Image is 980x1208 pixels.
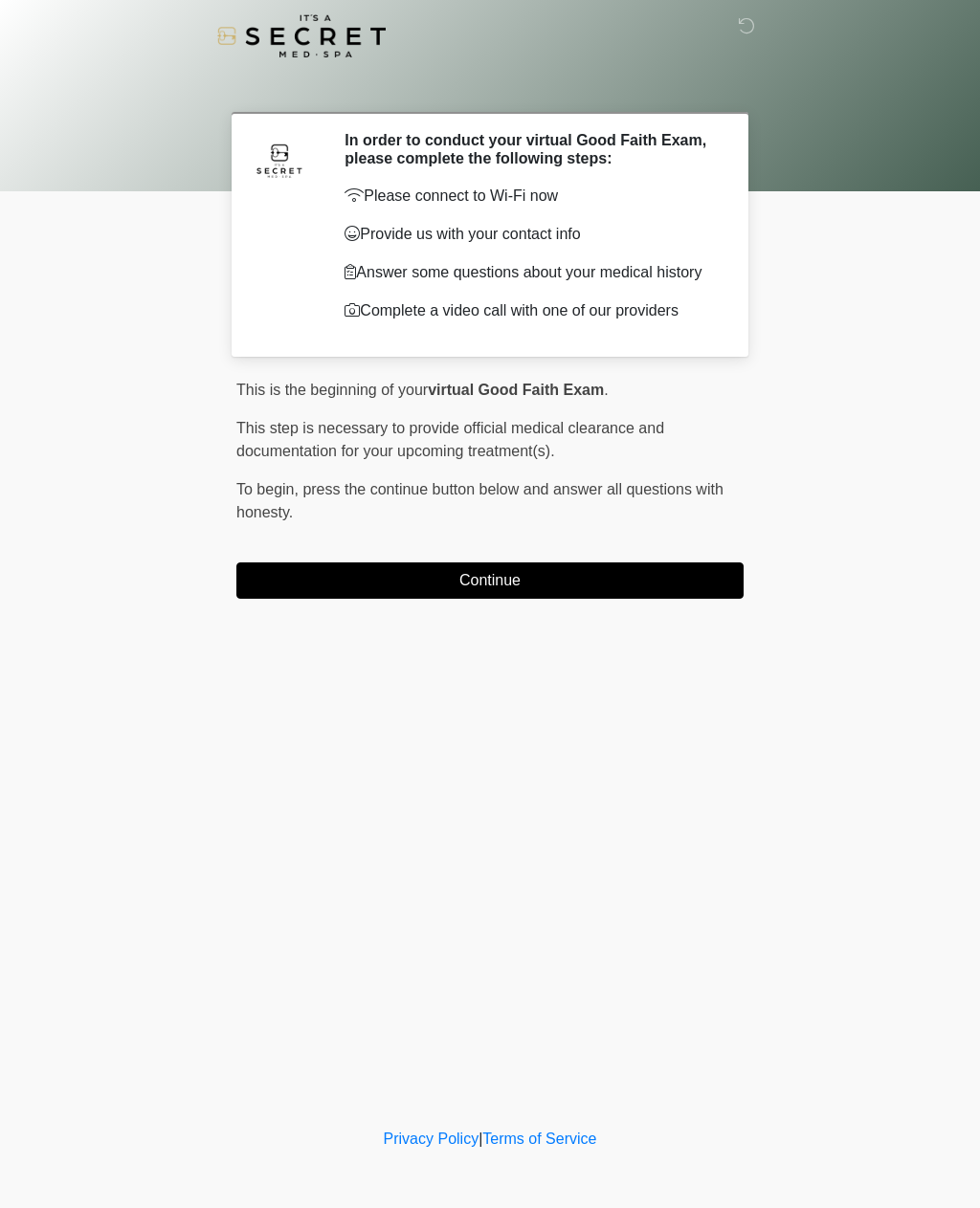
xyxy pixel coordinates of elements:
strong: virtual Good Faith Exam [428,382,604,398]
span: press the continue button below and answer all questions with honesty. [236,481,724,520]
span: This step is necessary to provide official medical clearance and documentation for your upcoming ... [236,420,664,459]
img: It's A Secret Med Spa Logo [217,14,386,57]
h1: ‎ ‎ [222,69,758,104]
span: To begin, [236,481,302,497]
a: Terms of Service [482,1131,596,1147]
p: Please connect to Wi-Fi now [345,185,715,208]
button: Continue [236,562,744,599]
a: | [479,1131,482,1147]
span: This is the beginning of your [236,382,428,398]
p: Answer some questions about your medical history [345,261,715,284]
p: Complete a video call with one of our providers [345,299,715,322]
span: . [604,382,608,398]
a: Privacy Policy [384,1131,479,1147]
p: Provide us with your contact info [345,223,715,246]
img: Agent Avatar [251,131,308,188]
h2: In order to conduct your virtual Good Faith Exam, please complete the following steps: [345,131,715,167]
